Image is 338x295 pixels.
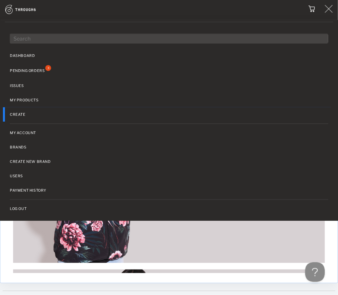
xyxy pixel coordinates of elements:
[5,5,50,14] img: logo.1c10ca64.svg
[10,98,39,102] a: My Products
[10,34,328,43] input: Search
[5,140,333,154] a: Brands
[308,6,315,12] img: icon_cart.dab5cea1.svg
[5,63,333,78] a: Pending Orders3
[10,83,24,88] div: Issues
[5,154,333,169] a: Create New Brand
[5,183,333,198] a: Payment History
[5,48,333,63] a: Dashboard
[10,68,45,73] div: Pending Orders
[5,126,333,140] a: My Account
[305,262,325,282] iframe: Toggle Customer Support
[5,169,333,183] a: Users
[5,78,333,93] a: Issues
[5,201,333,216] a: Log Out
[5,107,333,122] a: Create
[45,65,51,71] div: 3
[5,93,333,107] a: My Products
[325,5,333,13] img: icon_button_x_thin_white.2015a0c6.svg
